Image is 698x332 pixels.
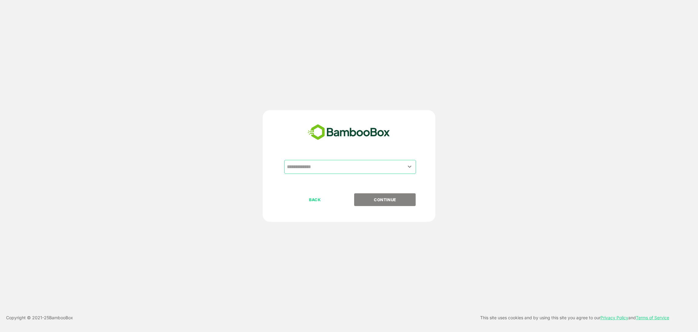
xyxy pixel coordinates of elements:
a: Terms of Service [636,315,669,320]
img: bamboobox [304,122,393,142]
button: BACK [284,193,346,206]
button: CONTINUE [354,193,416,206]
p: Copyright © 2021- 25 BambooBox [6,314,73,321]
p: CONTINUE [355,196,415,203]
p: This site uses cookies and by using this site you agree to our and [480,314,669,321]
button: Open [406,163,414,171]
p: BACK [285,196,345,203]
a: Privacy Policy [600,315,628,320]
